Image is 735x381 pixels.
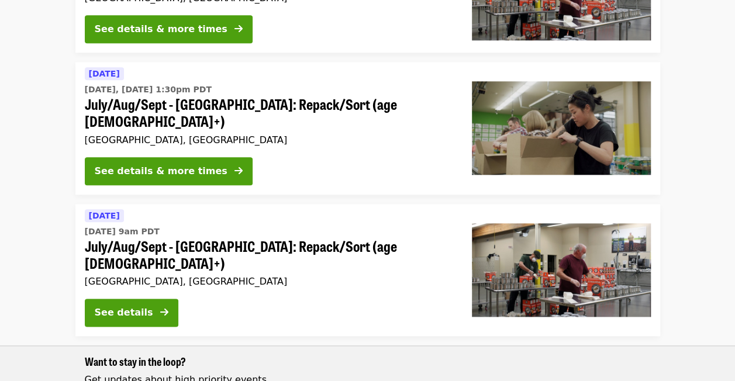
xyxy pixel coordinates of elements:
[89,69,120,78] span: [DATE]
[472,223,651,317] img: July/Aug/Sept - Portland: Repack/Sort (age 16+) organized by Oregon Food Bank
[85,238,453,272] span: July/Aug/Sept - [GEOGRAPHIC_DATA]: Repack/Sort (age [DEMOGRAPHIC_DATA]+)
[75,204,660,337] a: See details for "July/Aug/Sept - Portland: Repack/Sort (age 16+)"
[85,96,453,130] span: July/Aug/Sept - [GEOGRAPHIC_DATA]: Repack/Sort (age [DEMOGRAPHIC_DATA]+)
[95,22,227,36] div: See details & more times
[95,306,153,320] div: See details
[85,299,178,327] button: See details
[75,62,660,195] a: See details for "July/Aug/Sept - Portland: Repack/Sort (age 8+)"
[85,134,453,146] div: [GEOGRAPHIC_DATA], [GEOGRAPHIC_DATA]
[234,23,243,34] i: arrow-right icon
[85,354,186,369] span: Want to stay in the loop?
[234,165,243,176] i: arrow-right icon
[472,81,651,175] img: July/Aug/Sept - Portland: Repack/Sort (age 8+) organized by Oregon Food Bank
[85,157,253,185] button: See details & more times
[89,211,120,220] span: [DATE]
[95,164,227,178] div: See details & more times
[85,276,453,287] div: [GEOGRAPHIC_DATA], [GEOGRAPHIC_DATA]
[85,15,253,43] button: See details & more times
[85,226,160,238] time: [DATE] 9am PDT
[85,84,212,96] time: [DATE], [DATE] 1:30pm PDT
[160,307,168,318] i: arrow-right icon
